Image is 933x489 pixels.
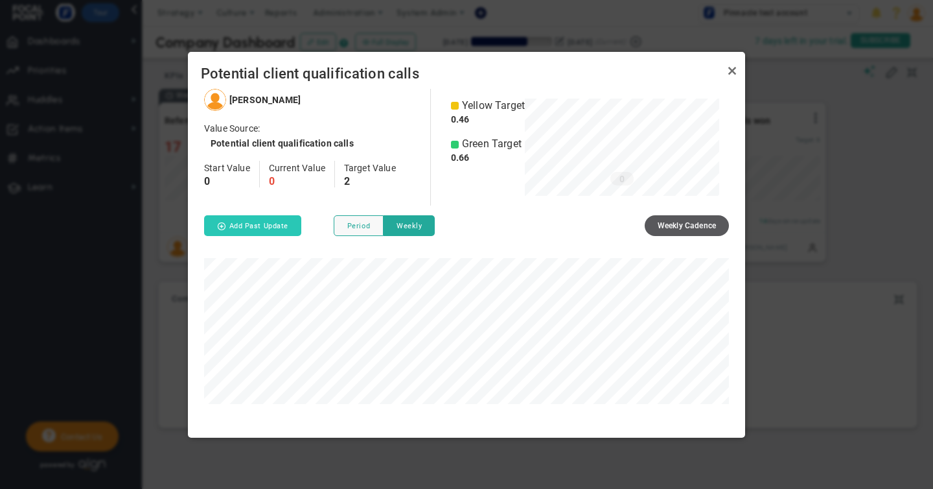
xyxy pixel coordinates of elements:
[204,215,301,236] button: Add Past Update
[204,176,250,187] h4: 0
[204,89,226,111] img: Eugene Terk
[724,64,740,79] a: Close
[451,152,525,163] h4: 0.66
[204,163,250,173] span: Start Value
[344,176,396,187] h4: 2
[344,163,396,173] span: Target Value
[658,221,716,230] span: Weekly Cadence
[211,137,354,149] h4: Potential client qualification calls
[384,215,435,236] button: Weekly
[334,215,384,236] button: Period
[269,176,325,187] h4: 0
[397,221,422,232] span: Weekly
[462,137,522,152] span: Green Target
[451,113,525,125] h4: 0.46
[201,65,732,83] span: Potential client qualification calls
[462,99,525,113] span: Yellow Target
[229,94,301,106] h4: [PERSON_NAME]
[269,163,325,173] span: Current Value
[204,123,260,134] span: Value Source:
